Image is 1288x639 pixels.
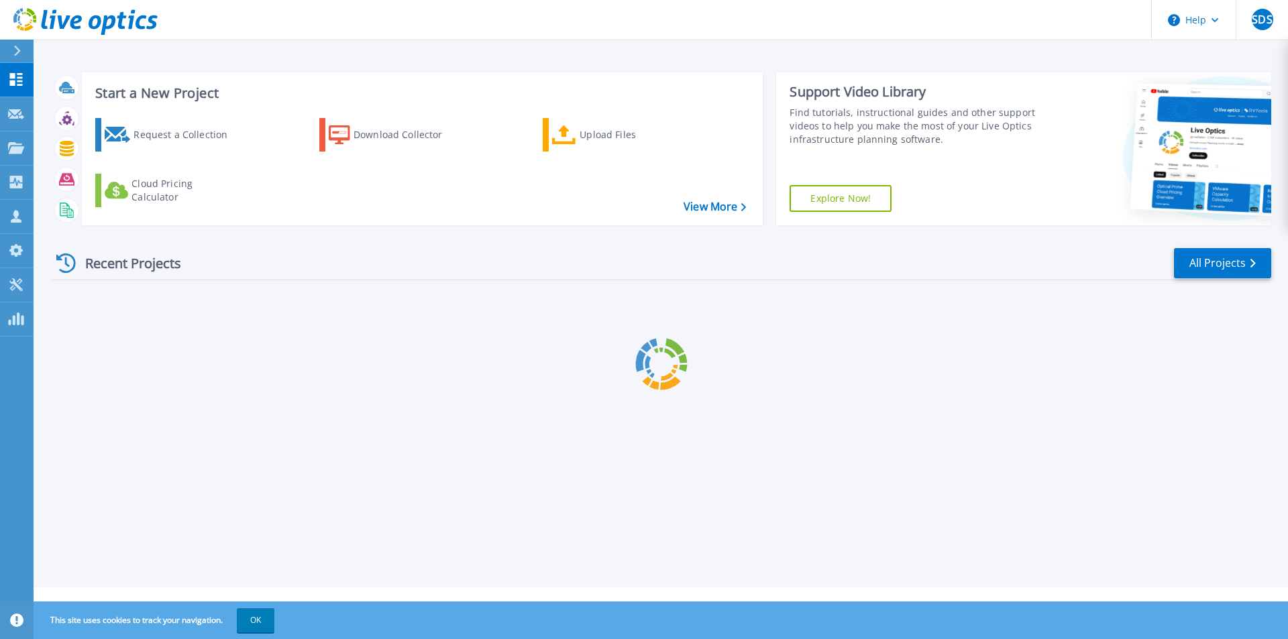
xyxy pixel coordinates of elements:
div: Find tutorials, instructional guides and other support videos to help you make the most of your L... [790,106,1042,146]
span: This site uses cookies to track your navigation. [37,608,274,632]
a: Request a Collection [95,118,245,152]
span: SDS [1252,14,1272,25]
a: Download Collector [319,118,469,152]
a: Upload Files [543,118,692,152]
a: Explore Now! [790,185,892,212]
a: All Projects [1174,248,1271,278]
div: Support Video Library [790,83,1042,101]
div: Request a Collection [133,121,241,148]
a: View More [684,200,746,213]
div: Cloud Pricing Calculator [131,177,239,204]
a: Cloud Pricing Calculator [95,174,245,207]
div: Upload Files [580,121,687,148]
button: OK [237,608,274,632]
div: Recent Projects [52,247,199,280]
h3: Start a New Project [95,86,746,101]
div: Download Collector [354,121,461,148]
